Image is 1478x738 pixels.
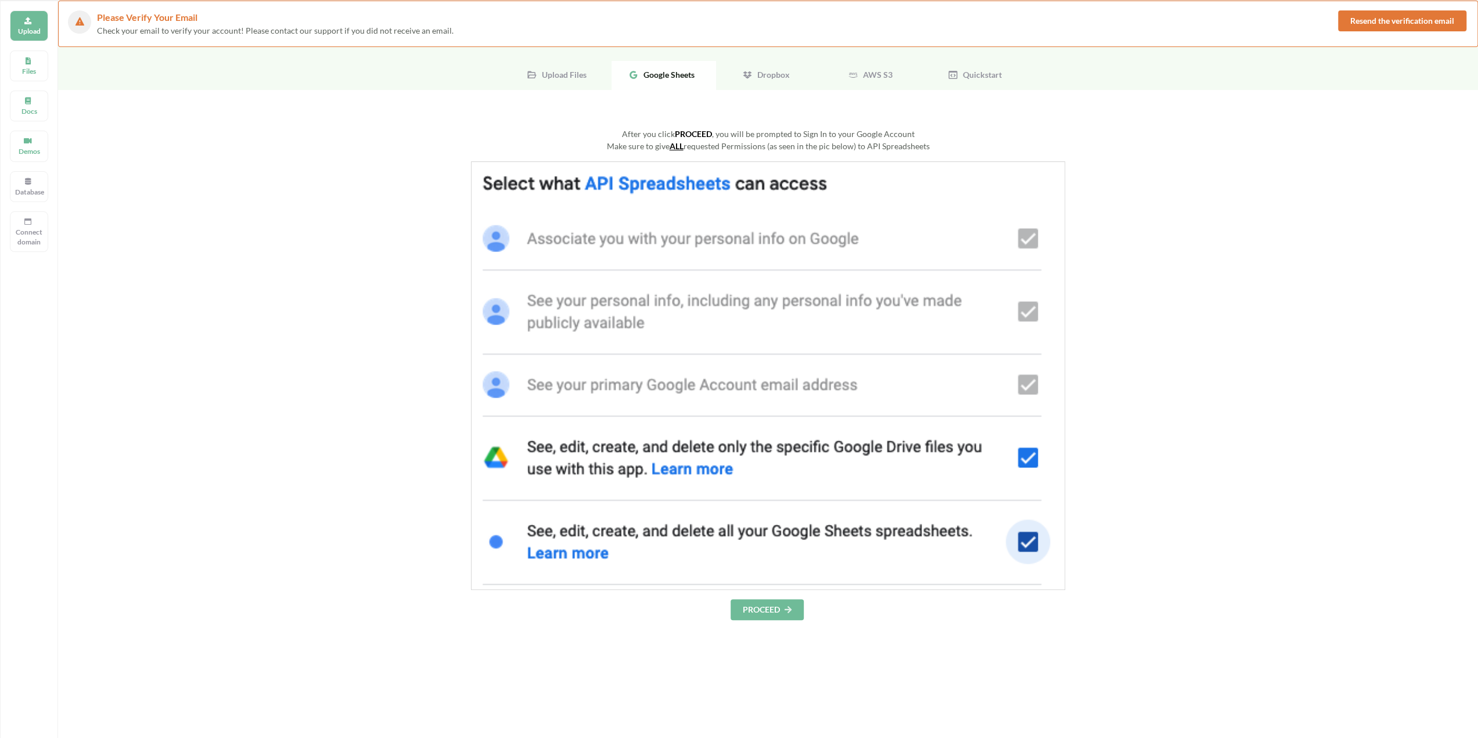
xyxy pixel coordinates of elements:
[174,128,1362,140] div: After you click , you will be prompted to Sign In to your Google Account
[15,146,43,156] p: Demos
[958,70,1002,80] span: Quickstart
[97,12,197,23] span: Please Verify Your Email
[639,70,695,80] span: Google Sheets
[15,66,43,76] p: Files
[670,141,684,151] u: ALL
[537,70,587,80] span: Upload Files
[15,106,43,116] p: Docs
[15,26,43,36] p: Upload
[15,227,43,247] p: Connect domain
[174,140,1362,152] div: Make sure to give requested Permissions (as seen in the pic below) to API Spreadsheets
[97,26,454,35] span: Check your email to verify your account! Please contact our support if you did not receive an email.
[731,599,804,620] button: PROCEED
[753,70,790,80] span: Dropbox
[675,129,712,139] b: PROCEED
[471,161,1065,590] img: GoogleSheetsPermissions
[858,70,893,80] span: AWS S3
[1338,10,1466,31] button: Resend the verification email
[15,187,43,197] p: Database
